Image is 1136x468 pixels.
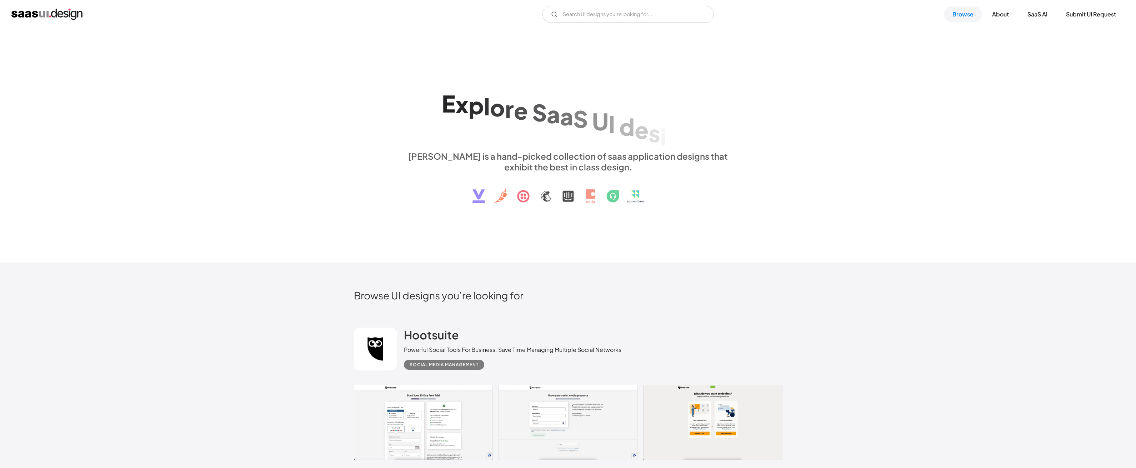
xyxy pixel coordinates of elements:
div: S [573,105,588,133]
div: l [484,93,490,120]
div: x [455,90,469,118]
h2: Hootsuite [404,328,459,342]
div: p [469,91,484,119]
a: SaaS Ai [1019,6,1056,22]
div: r [505,95,514,123]
input: Search UI designs you're looking for... [542,6,714,23]
a: About [984,6,1017,22]
div: U [592,108,609,135]
h2: Browse UI designs you’re looking for [354,289,782,302]
div: [PERSON_NAME] is a hand-picked collection of saas application designs that exhibit the best in cl... [404,151,732,172]
div: s [649,119,660,147]
div: o [490,94,505,121]
a: Browse [944,6,982,22]
a: Hootsuite [404,328,459,345]
div: E [442,90,455,117]
img: text, icon, saas logo [460,172,676,209]
div: I [609,110,615,138]
div: i [660,123,666,150]
div: e [514,97,528,124]
div: Powerful Social Tools For Business. Save Time Managing Multiple Social Networks [404,345,621,354]
div: d [619,113,635,140]
div: Social Media Management [410,360,479,369]
div: a [547,100,560,128]
div: S [532,99,547,126]
h1: Explore SaaS UI design patterns & interactions. [404,89,732,144]
a: Submit UI Request [1057,6,1125,22]
div: a [560,103,573,130]
a: home [11,9,82,20]
form: Email Form [542,6,714,23]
